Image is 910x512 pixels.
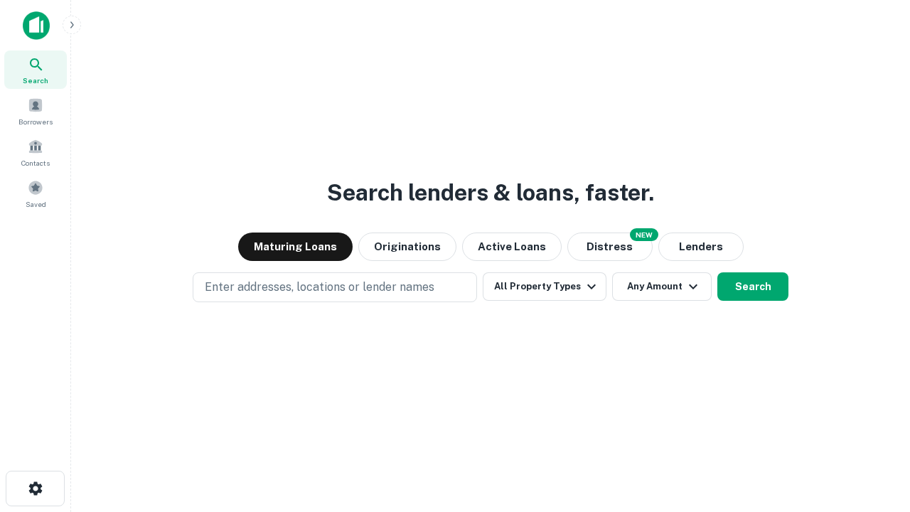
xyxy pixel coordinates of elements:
[4,50,67,89] a: Search
[567,233,653,261] button: Search distressed loans with lien and other non-mortgage details.
[630,228,658,241] div: NEW
[462,233,562,261] button: Active Loans
[4,174,67,213] a: Saved
[26,198,46,210] span: Saved
[4,92,67,130] a: Borrowers
[18,116,53,127] span: Borrowers
[4,133,67,171] a: Contacts
[483,272,606,301] button: All Property Types
[612,272,712,301] button: Any Amount
[193,272,477,302] button: Enter addresses, locations or lender names
[839,398,910,466] iframe: Chat Widget
[23,11,50,40] img: capitalize-icon.png
[327,176,654,210] h3: Search lenders & loans, faster.
[205,279,434,296] p: Enter addresses, locations or lender names
[358,233,456,261] button: Originations
[23,75,48,86] span: Search
[717,272,788,301] button: Search
[658,233,744,261] button: Lenders
[21,157,50,169] span: Contacts
[238,233,353,261] button: Maturing Loans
